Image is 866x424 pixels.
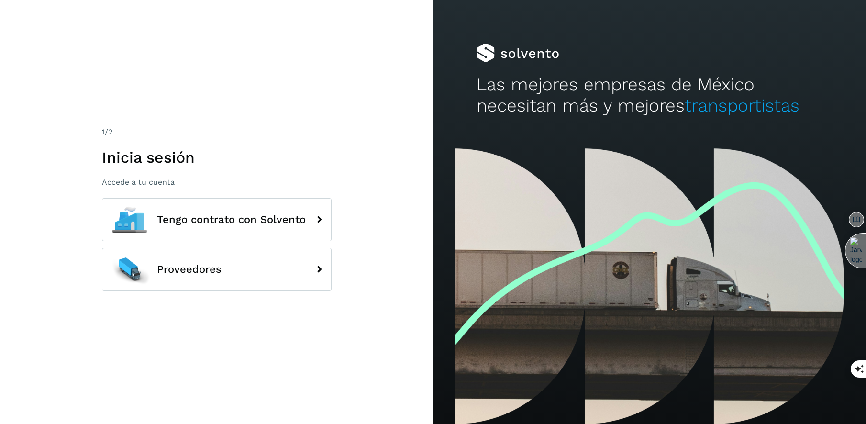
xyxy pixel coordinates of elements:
p: Accede a tu cuenta [102,178,332,187]
button: Tengo contrato con Solvento [102,198,332,241]
h1: Inicia sesión [102,148,332,167]
span: Proveedores [157,264,222,275]
span: 1 [102,127,105,136]
span: Tengo contrato con Solvento [157,214,306,225]
span: transportistas [685,95,799,116]
h2: Las mejores empresas de México necesitan más y mejores [477,74,823,117]
div: /2 [102,126,332,138]
button: Proveedores [102,248,332,291]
